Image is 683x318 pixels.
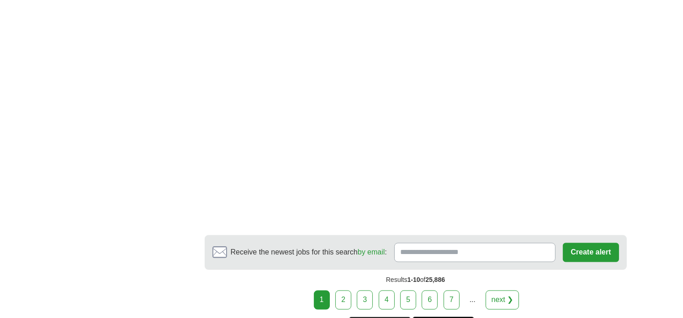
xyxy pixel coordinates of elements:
a: 5 [400,291,416,310]
div: Results of [205,270,627,291]
span: 1-10 [408,276,420,284]
a: 6 [422,291,438,310]
a: by email [358,249,385,256]
button: Create alert [563,243,619,262]
a: 7 [444,291,460,310]
a: 2 [335,291,351,310]
div: ... [463,291,482,309]
div: 1 [314,291,330,310]
a: 4 [379,291,395,310]
a: next ❯ [486,291,519,310]
span: Receive the newest jobs for this search : [231,247,387,258]
a: 3 [357,291,373,310]
span: 25,886 [425,276,445,284]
